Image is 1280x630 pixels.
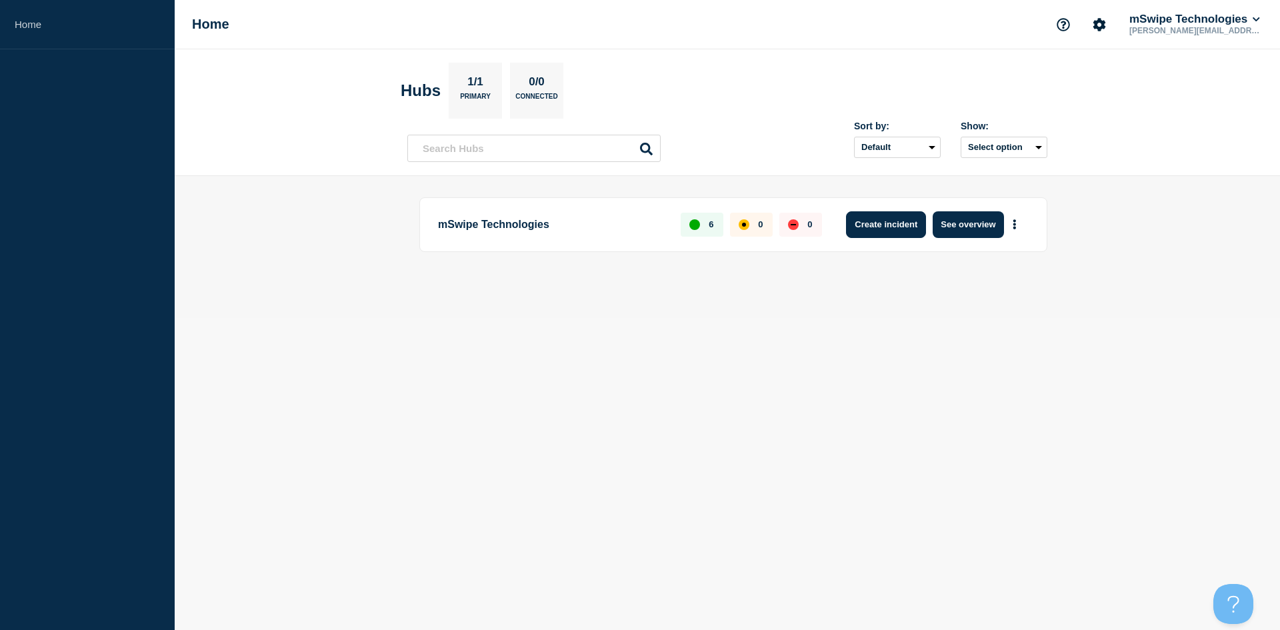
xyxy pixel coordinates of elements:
button: Account settings [1085,11,1113,39]
p: Primary [460,93,491,107]
p: 6 [709,219,713,229]
h2: Hubs [401,81,441,100]
p: Connected [515,93,557,107]
select: Sort by [854,137,941,158]
div: Sort by: [854,121,941,131]
div: Show: [961,121,1047,131]
p: 0/0 [524,75,550,93]
h1: Home [192,17,229,32]
p: mSwipe Technologies [438,211,665,238]
p: 0 [807,219,812,229]
div: up [689,219,700,230]
button: More actions [1006,212,1023,237]
button: mSwipe Technologies [1127,13,1263,26]
button: Create incident [846,211,926,238]
p: 0 [758,219,763,229]
button: Select option [961,137,1047,158]
button: See overview [933,211,1003,238]
input: Search Hubs [407,135,661,162]
button: Support [1049,11,1077,39]
p: 1/1 [463,75,489,93]
div: affected [739,219,749,230]
p: [PERSON_NAME][EMAIL_ADDRESS][DOMAIN_NAME] [1127,26,1265,35]
div: down [788,219,799,230]
iframe: Help Scout Beacon - Open [1213,584,1253,624]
